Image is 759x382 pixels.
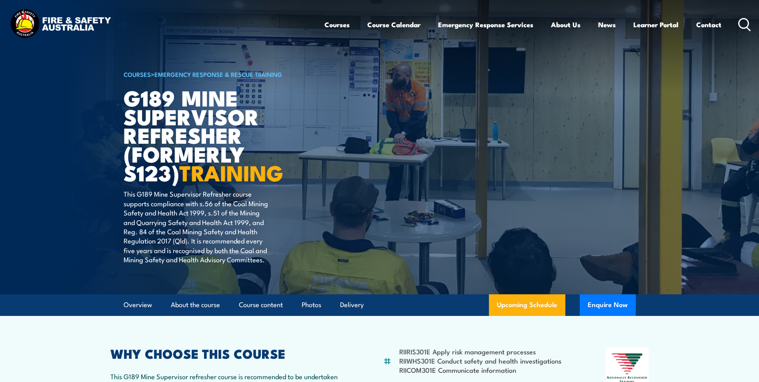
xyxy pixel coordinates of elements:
button: Enquire Now [580,294,636,316]
li: RIICOM301E Communicate information [399,365,561,374]
a: Learner Portal [633,14,679,35]
a: Upcoming Schedule [489,294,565,316]
li: RIIWHS301E Conduct safety and health investigations [399,356,561,365]
h6: > [124,69,321,79]
strong: TRAINING [179,155,283,189]
a: Contact [696,14,721,35]
a: Course content [239,294,283,316]
p: This G189 Mine Supervisor Refresher course supports compliance with s.56 of the Coal Mining Safet... [124,189,270,264]
a: Delivery [340,294,364,316]
a: COURSES [124,70,151,78]
a: Emergency Response & Rescue Training [154,70,282,78]
a: About the course [171,294,220,316]
a: Courses [324,14,350,35]
li: RIIRIS301E Apply risk management processes [399,347,561,356]
a: Photos [302,294,321,316]
a: Emergency Response Services [438,14,533,35]
a: Overview [124,294,152,316]
h2: WHY CHOOSE THIS COURSE [110,348,344,359]
a: Course Calendar [367,14,421,35]
a: About Us [551,14,581,35]
a: News [598,14,616,35]
h1: G189 Mine Supervisor Refresher (formerly S123) [124,88,321,182]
